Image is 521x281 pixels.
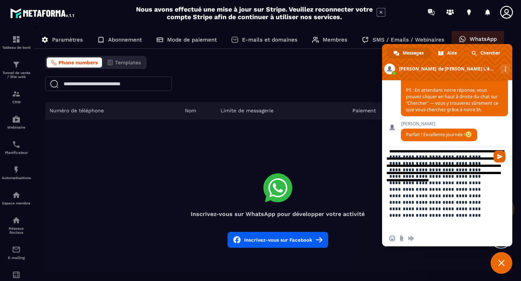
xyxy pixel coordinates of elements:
span: Insérer un emoji [389,235,395,241]
span: Chercher [480,48,500,59]
th: Limite de messagerie [216,102,348,119]
img: logo [10,7,75,20]
p: E-mails et domaines [242,36,297,43]
img: accountant [12,271,21,279]
button: Phone numbers [47,57,102,68]
span: Envoyer [494,151,505,163]
a: emailemailE-mailing [2,240,31,265]
img: email [12,245,21,254]
img: formation [12,60,21,69]
textarea: Entrez votre message... [389,147,491,230]
a: automationsautomationsEspace membre [2,185,31,211]
img: formation [12,35,21,44]
p: Paramètres [52,36,83,43]
button: Templates [103,57,145,68]
img: social-network [12,216,21,225]
img: automations [12,165,21,174]
p: Membres [323,36,347,43]
button: Inscrivez-vous sur Facebook [228,232,328,248]
span: Message audio [408,235,414,241]
span: Phone numbers [59,60,98,65]
img: formation [12,90,21,98]
a: formationformationCRM [2,84,31,109]
p: Abonnement [108,36,142,43]
p: Webinaire [2,125,31,129]
a: formationformationTunnel de vente / Site web [2,55,31,84]
a: schedulerschedulerPlanificateur [2,135,31,160]
p: E-mailing [2,256,31,260]
span: Templates [115,60,141,65]
span: Messages [403,48,424,59]
p: SMS / Emails / Webinaires [373,36,444,43]
th: Numéro de téléphone [45,102,181,119]
img: scheduler [12,140,21,149]
span: Envoyer un fichier [399,235,404,241]
span: Aide [447,48,457,59]
p: WhatsApp [470,36,497,42]
img: automations [12,115,21,124]
p: Tunnel de vente / Site web [2,71,31,79]
h2: Nous avons effectué une mise à jour sur Stripe. Veuillez reconnecter votre compte Stripe afin de ... [136,5,373,21]
p: Planificateur [2,151,31,155]
a: Messages [387,48,431,59]
a: social-networksocial-networkRéseaux Sociaux [2,211,31,240]
span: [PERSON_NAME] [401,121,477,126]
a: Aide [432,48,464,59]
img: automations [12,191,21,199]
a: automationsautomationsWebinaire [2,109,31,135]
th: Nom [181,102,216,119]
a: formationformationTableau de bord [2,30,31,55]
a: Fermer le chat [491,252,512,274]
p: Mode de paiement [167,36,217,43]
h4: Inscrivez-vous sur WhatsApp pour développer votre activité [45,211,510,217]
p: Espace membre [2,201,31,205]
th: Paiement [348,102,412,119]
p: CRM [2,100,31,104]
span: Parfait ! Excellente journée ! [406,131,472,138]
a: automationsautomationsAutomatisations [2,160,31,185]
p: Tableau de bord [2,46,31,49]
p: Automatisations [2,176,31,180]
a: Chercher [465,48,507,59]
p: Réseaux Sociaux [2,226,31,234]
